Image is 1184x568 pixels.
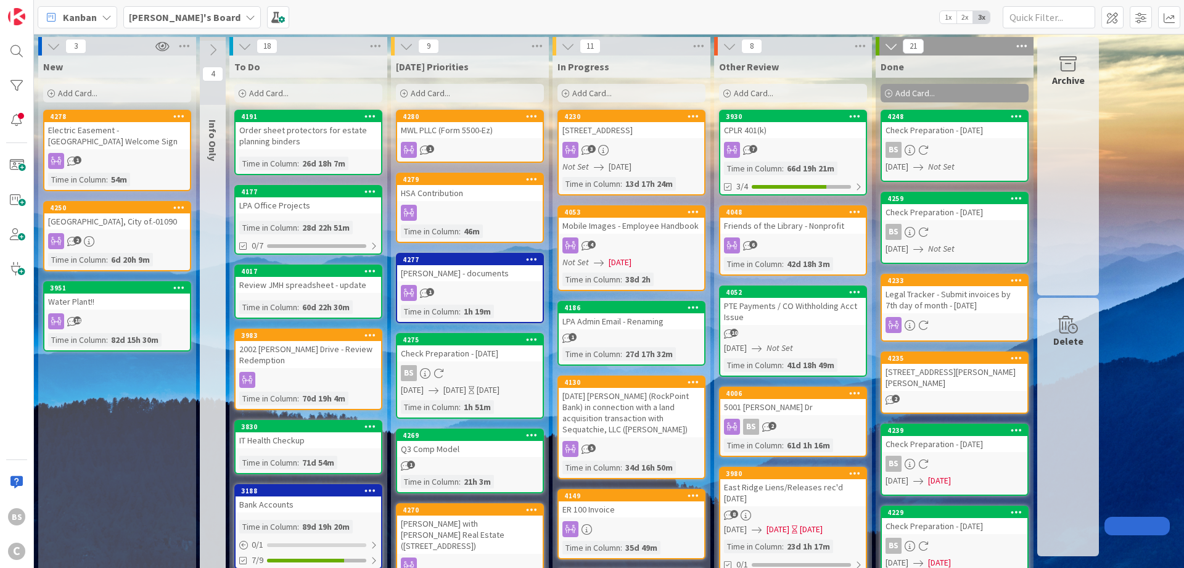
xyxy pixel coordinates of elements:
[973,11,990,23] span: 3x
[724,438,782,452] div: Time in Column
[882,193,1027,220] div: 4259Check Preparation - [DATE]
[800,523,823,536] div: [DATE]
[236,122,381,149] div: Order sheet protectors for estate planning binders
[236,186,381,197] div: 4177
[459,400,461,414] span: :
[236,485,381,512] div: 3188Bank Accounts
[236,537,381,553] div: 0/1
[562,347,620,361] div: Time in Column
[108,333,162,347] div: 82d 15h 30m
[403,335,543,344] div: 4275
[882,111,1027,138] div: 4248Check Preparation - [DATE]
[252,538,263,551] span: 0 / 1
[239,221,297,234] div: Time in Column
[459,305,461,318] span: :
[782,438,784,452] span: :
[887,276,1027,285] div: 4233
[44,122,190,149] div: Electric Easement - [GEOGRAPHIC_DATA] Welcome Sign
[236,186,381,213] div: 4177LPA Office Projects
[236,330,381,341] div: 3983
[48,253,106,266] div: Time in Column
[886,224,902,240] div: BS
[241,422,381,431] div: 3830
[236,432,381,448] div: IT Health Checkup
[882,122,1027,138] div: Check Preparation - [DATE]
[1052,73,1085,88] div: Archive
[720,468,866,506] div: 3980East Ridge Liens/Releases rec'd [DATE]
[397,174,543,185] div: 4279
[234,60,260,73] span: To Do
[882,456,1027,472] div: BS
[397,122,543,138] div: MWL PLLC (Form 5500-Ez)
[882,275,1027,313] div: 4233Legal Tracker - Submit invoices by 7th day of month - [DATE]
[726,288,866,297] div: 4052
[239,456,297,469] div: Time in Column
[928,161,955,172] i: Not Set
[43,60,63,73] span: New
[622,347,676,361] div: 27d 17h 32m
[236,485,381,496] div: 3188
[572,88,612,99] span: Add Card...
[106,253,108,266] span: :
[580,39,601,54] span: 11
[940,11,956,23] span: 1x
[620,273,622,286] span: :
[559,388,704,437] div: [DATE] [PERSON_NAME] (RockPoint Bank) in connection with a land acquisition transaction with Sequ...
[106,173,108,186] span: :
[886,474,908,487] span: [DATE]
[559,313,704,329] div: LPA Admin Email - Renaming
[401,384,424,397] span: [DATE]
[720,207,866,234] div: 4048Friends of the Library - Nonprofit
[609,256,631,269] span: [DATE]
[459,475,461,488] span: :
[564,303,704,312] div: 4186
[50,284,190,292] div: 3951
[882,507,1027,518] div: 4229
[882,204,1027,220] div: Check Preparation - [DATE]
[726,112,866,121] div: 3930
[397,504,543,516] div: 4270
[734,88,773,99] span: Add Card...
[887,508,1027,517] div: 4229
[403,175,543,184] div: 4279
[397,254,543,265] div: 4277
[459,224,461,238] span: :
[720,207,866,218] div: 4048
[559,501,704,517] div: ER 100 Invoice
[397,345,543,361] div: Check Preparation - [DATE]
[297,392,299,405] span: :
[202,67,223,81] span: 4
[564,378,704,387] div: 4130
[299,300,353,314] div: 60d 22h 30m
[569,333,577,341] span: 1
[562,461,620,474] div: Time in Column
[622,273,654,286] div: 38d 2h
[106,333,108,347] span: :
[749,241,757,249] span: 6
[418,39,439,54] span: 9
[887,112,1027,121] div: 4248
[1003,6,1095,28] input: Quick Filter...
[784,358,837,372] div: 41d 18h 49m
[397,430,543,441] div: 4269
[299,520,353,533] div: 89d 19h 20m
[784,257,833,271] div: 42d 18h 3m
[397,185,543,201] div: HSA Contribution
[620,177,622,191] span: :
[236,266,381,277] div: 4017
[720,388,866,399] div: 4006
[63,10,97,25] span: Kanban
[8,8,25,25] img: Visit kanbanzone.com
[609,160,631,173] span: [DATE]
[726,469,866,478] div: 3980
[299,221,353,234] div: 28d 22h 51m
[297,456,299,469] span: :
[50,204,190,212] div: 4250
[724,342,747,355] span: [DATE]
[397,334,543,361] div: 4275Check Preparation - [DATE]
[564,112,704,121] div: 4230
[720,218,866,234] div: Friends of the Library - Nonprofit
[239,157,297,170] div: Time in Column
[559,377,704,437] div: 4130[DATE] [PERSON_NAME] (RockPoint Bank) in connection with a land acquisition transaction with ...
[720,111,866,138] div: 3930CPLR 401(k)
